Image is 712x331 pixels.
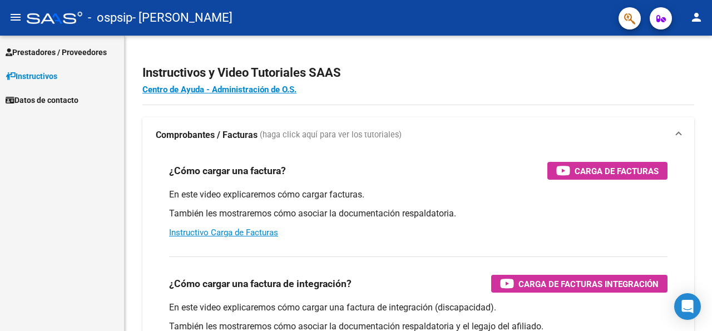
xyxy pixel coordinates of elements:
[690,11,703,24] mat-icon: person
[142,117,694,153] mat-expansion-panel-header: Comprobantes / Facturas (haga click aquí para ver los tutoriales)
[674,293,701,320] div: Open Intercom Messenger
[169,163,286,179] h3: ¿Cómo cargar una factura?
[88,6,132,30] span: - ospsip
[169,228,278,238] a: Instructivo Carga de Facturas
[142,62,694,83] h2: Instructivos y Video Tutoriales SAAS
[132,6,233,30] span: - [PERSON_NAME]
[9,11,22,24] mat-icon: menu
[6,70,57,82] span: Instructivos
[491,275,667,293] button: Carga de Facturas Integración
[169,208,667,220] p: También les mostraremos cómo asociar la documentación respaldatoria.
[156,129,258,141] strong: Comprobantes / Facturas
[518,277,659,291] span: Carga de Facturas Integración
[575,164,659,178] span: Carga de Facturas
[142,85,296,95] a: Centro de Ayuda - Administración de O.S.
[169,189,667,201] p: En este video explicaremos cómo cargar facturas.
[169,302,667,314] p: En este video explicaremos cómo cargar una factura de integración (discapacidad).
[6,46,107,58] span: Prestadores / Proveedores
[547,162,667,180] button: Carga de Facturas
[260,129,402,141] span: (haga click aquí para ver los tutoriales)
[6,94,78,106] span: Datos de contacto
[169,276,352,292] h3: ¿Cómo cargar una factura de integración?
